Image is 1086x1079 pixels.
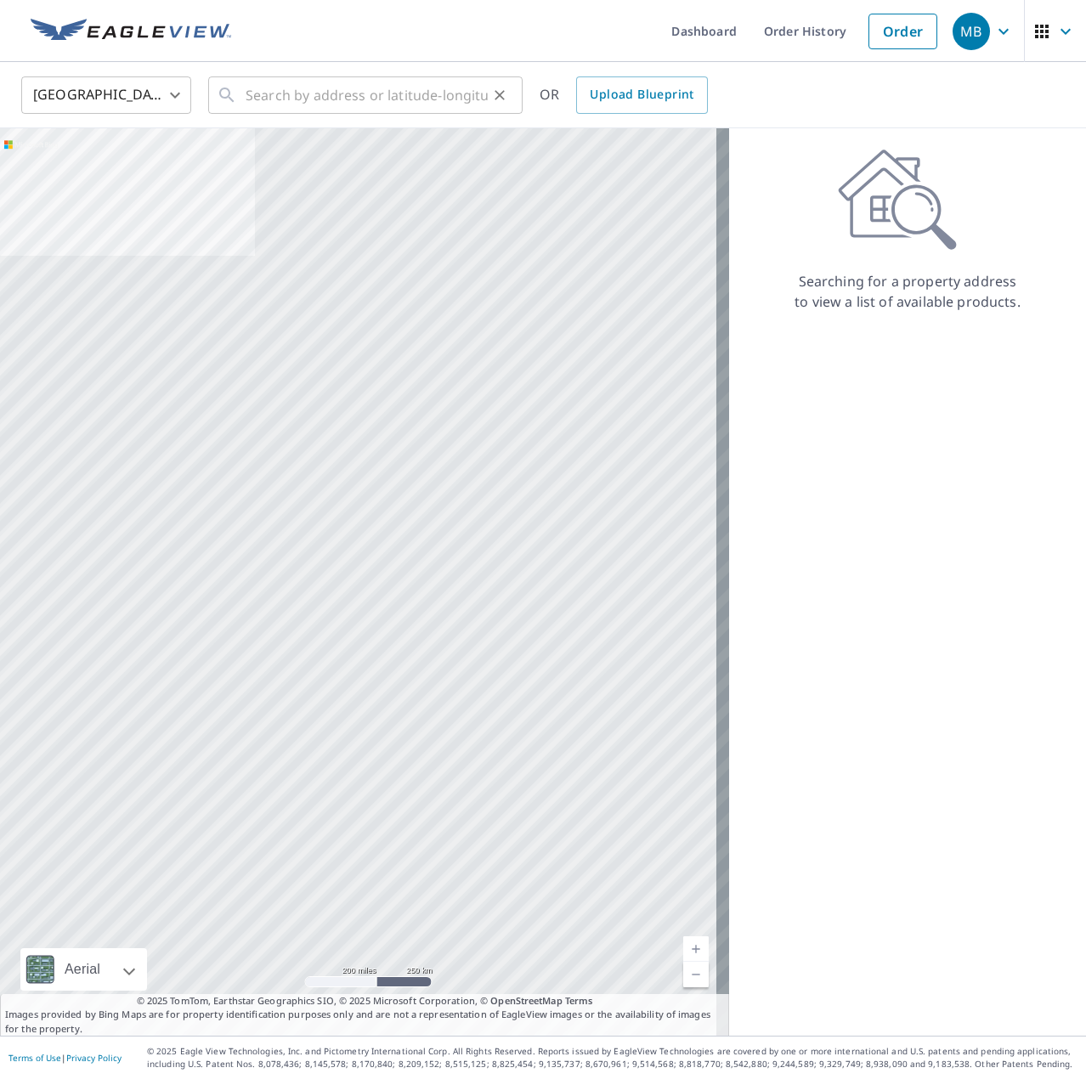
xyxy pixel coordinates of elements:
[8,1053,122,1063] p: |
[683,962,709,987] a: Current Level 5, Zoom Out
[953,13,990,50] div: MB
[590,84,693,105] span: Upload Blueprint
[576,76,707,114] a: Upload Blueprint
[490,994,562,1007] a: OpenStreetMap
[21,71,191,119] div: [GEOGRAPHIC_DATA]
[147,1045,1078,1071] p: © 2025 Eagle View Technologies, Inc. and Pictometry International Corp. All Rights Reserved. Repo...
[8,1052,61,1064] a: Terms of Use
[794,271,1021,312] p: Searching for a property address to view a list of available products.
[59,948,105,991] div: Aerial
[31,19,231,44] img: EV Logo
[246,71,488,119] input: Search by address or latitude-longitude
[868,14,937,49] a: Order
[565,994,593,1007] a: Terms
[137,994,593,1008] span: © 2025 TomTom, Earthstar Geographics SIO, © 2025 Microsoft Corporation, ©
[488,83,512,107] button: Clear
[540,76,708,114] div: OR
[66,1052,122,1064] a: Privacy Policy
[683,936,709,962] a: Current Level 5, Zoom In
[20,948,147,991] div: Aerial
